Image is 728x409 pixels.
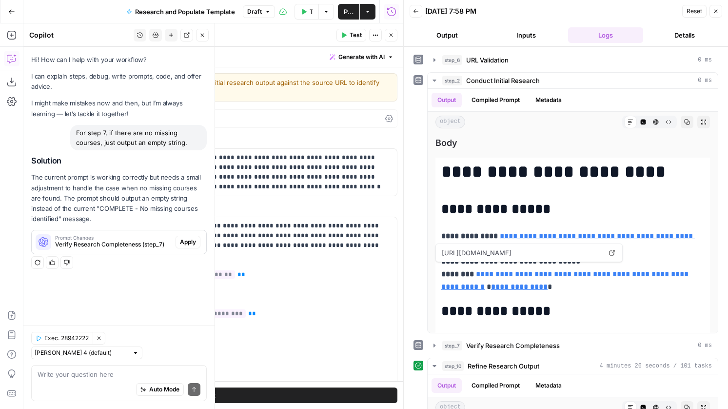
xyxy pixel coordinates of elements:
[31,332,93,345] button: Exec. 28942222
[687,7,702,16] span: Reset
[44,334,89,343] span: Exec. 28942222
[31,172,207,224] p: The current prompt is working correctly but needs a small adjustment to handle the case when no m...
[435,116,465,128] span: object
[466,93,526,107] button: Compiled Prompt
[435,136,710,150] span: Body
[344,7,354,17] span: Publish
[600,362,712,370] span: 4 minutes 26 seconds / 101 tasks
[698,76,712,85] span: 0 ms
[243,5,275,18] button: Draft
[466,55,509,65] span: URL Validation
[647,27,722,43] button: Details
[432,93,462,107] button: Output
[176,236,200,248] button: Apply
[428,73,718,88] button: 0 ms
[442,341,462,350] span: step_7
[31,98,207,119] p: I might make mistakes now and then, but I’m always learning — let’s tackle it together!
[428,358,718,374] button: 4 minutes 26 seconds / 101 tasks
[31,156,207,165] h2: Solution
[336,29,366,41] button: Test
[466,378,526,393] button: Compiled Prompt
[698,56,712,64] span: 0 ms
[698,341,712,350] span: 0 ms
[466,341,560,350] span: Verify Research Completeness
[410,27,485,43] button: Output
[149,385,179,394] span: Auto Mode
[428,89,718,333] div: 0 ms
[568,27,643,43] button: Logs
[442,55,462,65] span: step_6
[489,27,564,43] button: Inputs
[530,93,568,107] button: Metadata
[136,383,184,396] button: Auto Mode
[55,240,172,249] span: Verify Research Completeness (step_7)
[326,51,397,63] button: Generate with AI
[530,378,568,393] button: Metadata
[295,4,318,20] button: Test Workflow
[432,378,462,393] button: Output
[310,7,313,17] span: Test Workflow
[440,244,604,262] span: [URL][DOMAIN_NAME]
[428,52,718,68] button: 0 ms
[247,7,262,16] span: Draft
[338,4,359,20] button: Publish
[338,53,385,61] span: Generate with AI
[135,7,235,17] span: Research and Populate Template
[55,235,172,240] span: Prompt Changes
[70,125,207,150] div: For step 7, if there are no missing courses, just output an empty string.
[120,4,241,20] button: Research and Populate Template
[466,76,540,85] span: Conduct Initial Research
[180,238,196,246] span: Apply
[31,55,207,65] p: Hi! How can I help with your workflow?
[35,348,128,358] input: Claude Sonnet 4 (default)
[31,71,207,92] p: I can explain steps, debug, write prompts, code, and offer advice.
[29,30,131,40] div: Copilot
[442,76,462,85] span: step_2
[428,338,718,353] button: 0 ms
[350,31,362,40] span: Test
[468,361,539,371] span: Refine Research Output
[442,361,464,371] span: step_10
[682,5,707,18] button: Reset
